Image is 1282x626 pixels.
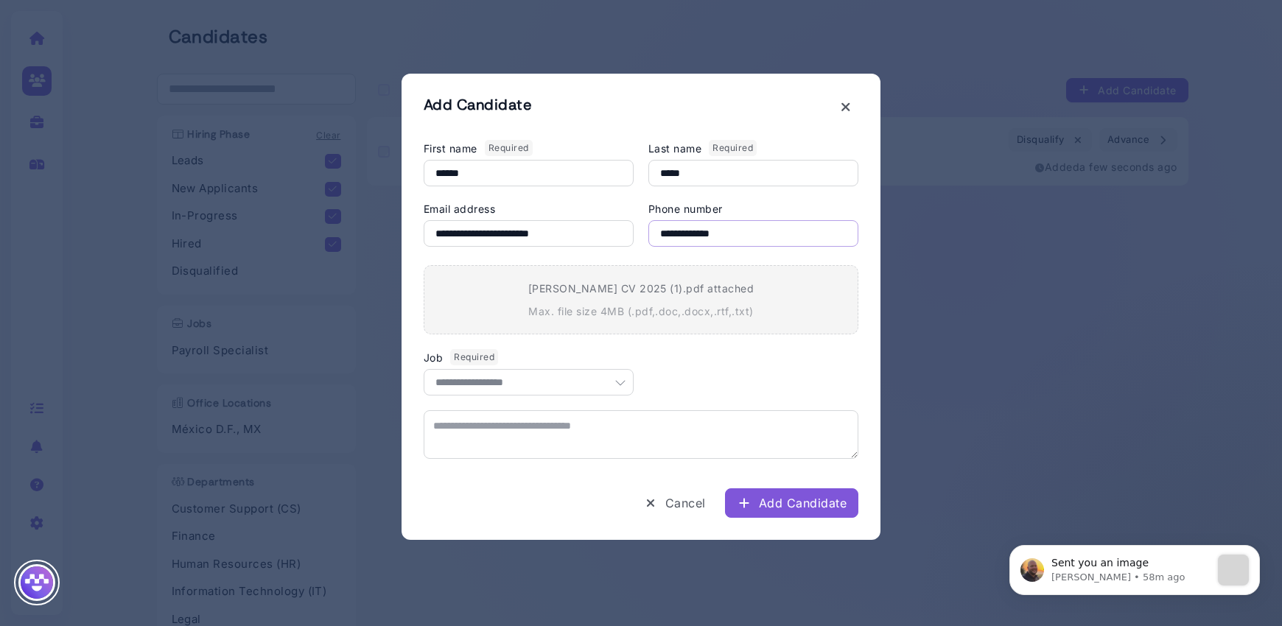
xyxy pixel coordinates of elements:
label: Phone number [648,201,858,217]
button: Cancel [631,488,718,518]
label: Email address [424,201,634,217]
p: Max. file size 4MB ( .pdf,.doc,.docx,.rtf,.txt ) [528,303,753,319]
div: [PERSON_NAME] CV 2025 (1).pdf attached Max. file size 4MB (.pdf,.doc,.docx,.rtf,.txt) [424,265,858,334]
h2: Add Candidate [424,96,531,113]
img: Megan [18,564,55,601]
span: Required [709,140,757,156]
label: First name [424,140,634,156]
button: Add Candidate [725,488,858,518]
div: Cancel [643,494,706,512]
label: Job [424,349,634,365]
span: Required [485,140,533,156]
div: Add Candidate [737,494,847,512]
span: Required [450,349,498,365]
iframe: Intercom notifications message [987,516,1282,619]
p: [PERSON_NAME] CV 2025 (1).pdf attached [528,281,754,296]
label: Last name [648,140,858,156]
